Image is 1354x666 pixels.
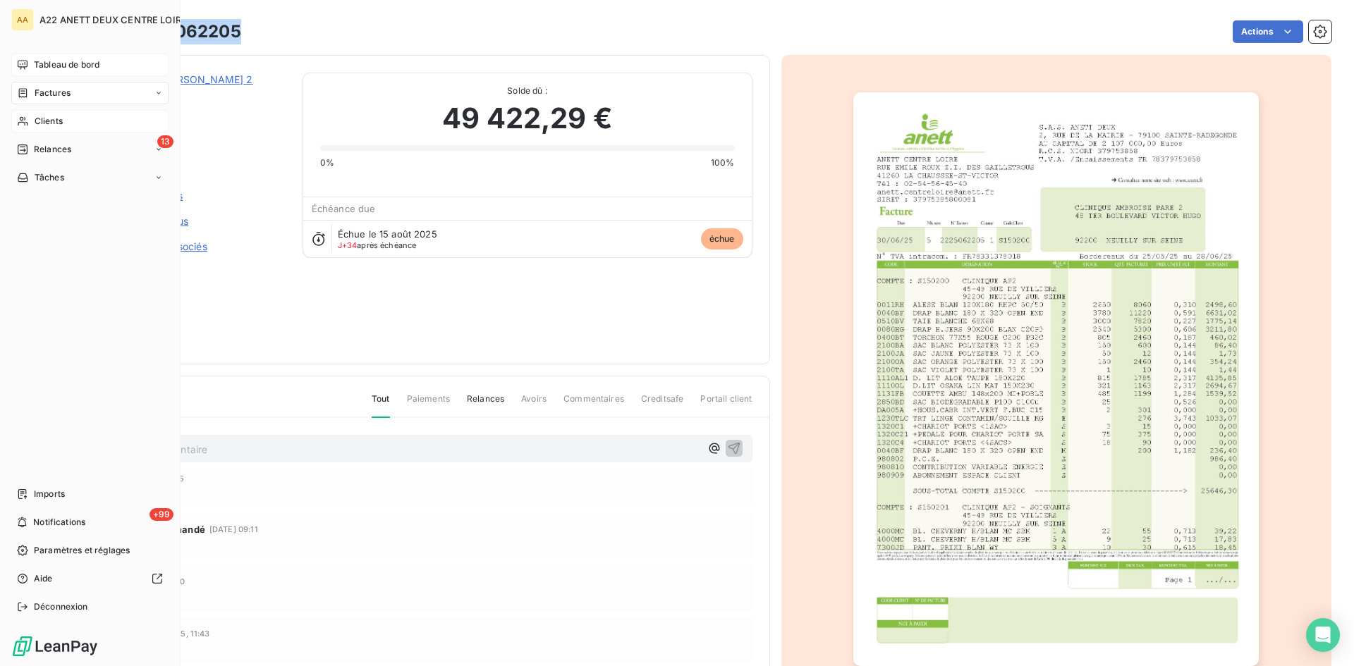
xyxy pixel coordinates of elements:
[111,90,286,101] span: C220150200
[157,135,173,148] span: 13
[372,393,390,418] span: Tout
[34,544,130,557] span: Paramètres et réglages
[407,393,450,417] span: Paiements
[209,525,258,534] span: [DATE] 09:11
[35,115,63,128] span: Clients
[641,393,684,417] span: Creditsafe
[312,203,376,214] span: Échéance due
[853,92,1259,666] img: invoice_thumbnail
[338,241,417,249] span: après échéance
[111,73,253,85] a: CLINIQUE [PERSON_NAME] 2
[35,171,64,184] span: Tâches
[33,516,85,529] span: Notifications
[320,85,735,97] span: Solde dû :
[35,87,71,99] span: Factures
[442,97,612,140] span: 49 422,29 €
[338,240,358,250] span: J+34
[711,156,735,169] span: 100%
[700,393,752,417] span: Portail client
[132,19,241,44] h3: 2225062205
[39,14,187,25] span: A22 ANETT DEUX CENTRE LOIRE
[34,600,88,613] span: Déconnexion
[320,156,334,169] span: 0%
[11,635,99,658] img: Logo LeanPay
[11,567,169,590] a: Aide
[34,488,65,500] span: Imports
[701,228,743,249] span: échue
[34,572,53,585] span: Aide
[338,228,437,240] span: Échue le 15 août 2025
[34,58,99,71] span: Tableau de bord
[1306,618,1340,652] div: Open Intercom Messenger
[1233,20,1303,43] button: Actions
[34,143,71,156] span: Relances
[150,508,173,521] span: +99
[467,393,504,417] span: Relances
[521,393,547,417] span: Avoirs
[11,8,34,31] div: AA
[563,393,624,417] span: Commentaires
